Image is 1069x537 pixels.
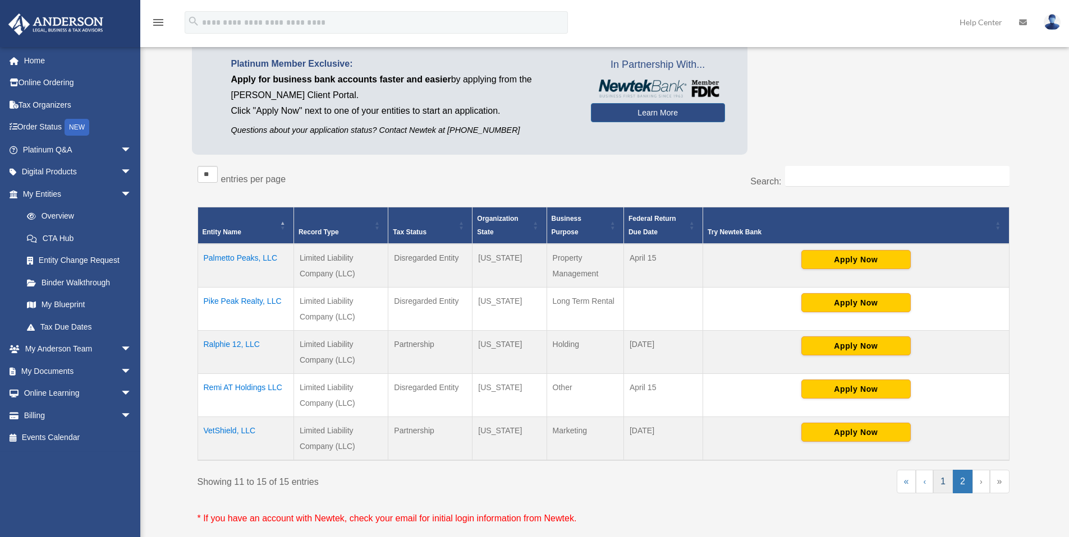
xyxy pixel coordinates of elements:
[547,331,623,374] td: Holding
[16,227,143,249] a: CTA Hub
[472,244,547,288] td: [US_STATE]
[552,215,581,236] span: Business Purpose
[16,205,137,228] a: Overview
[591,56,725,74] span: In Partnership With...
[8,94,149,116] a: Tax Organizers
[8,183,143,205] a: My Entitiesarrow_drop_down
[121,338,143,361] span: arrow_drop_down
[703,207,1009,244] th: Try Newtek Bank : Activate to sort
[388,417,472,461] td: Partnership
[198,288,293,331] td: Pike Peak Realty, LLC
[623,374,703,417] td: April 15
[231,123,574,137] p: Questions about your application status? Contact Newtek at [PHONE_NUMBER]
[393,228,426,236] span: Tax Status
[388,288,472,331] td: Disregarded Entity
[5,13,107,35] img: Anderson Advisors Platinum Portal
[299,228,339,236] span: Record Type
[187,15,200,27] i: search
[16,294,143,316] a: My Blueprint
[231,56,574,72] p: Platinum Member Exclusive:
[231,72,574,103] p: by applying from the [PERSON_NAME] Client Portal.
[231,103,574,119] p: Click "Apply Now" next to one of your entities to start an application.
[65,119,89,136] div: NEW
[231,75,451,84] span: Apply for business bank accounts faster and easier
[152,20,165,29] a: menu
[198,207,293,244] th: Entity Name: Activate to invert sorting
[472,374,547,417] td: [US_STATE]
[477,215,518,236] span: Organization State
[152,16,165,29] i: menu
[801,293,911,312] button: Apply Now
[623,331,703,374] td: [DATE]
[472,417,547,461] td: [US_STATE]
[388,244,472,288] td: Disregarded Entity
[16,316,143,338] a: Tax Due Dates
[388,331,472,374] td: Partnership
[547,288,623,331] td: Long Term Rental
[221,174,286,184] label: entries per page
[121,360,143,383] span: arrow_drop_down
[8,49,149,72] a: Home
[623,207,703,244] th: Federal Return Due Date: Activate to sort
[8,382,149,405] a: Online Learningarrow_drop_down
[121,404,143,427] span: arrow_drop_down
[8,138,149,161] a: Platinum Q&Aarrow_drop_down
[198,244,293,288] td: Palmetto Peaks, LLC
[623,244,703,288] td: April 15
[198,331,293,374] td: Ralphie 12, LLC
[547,417,623,461] td: Marketing
[953,470,972,493] a: 2
[801,336,911,355] button: Apply Now
[547,244,623,288] td: Property Management
[121,161,143,184] span: arrow_drop_down
[8,360,149,382] a: My Documentsarrow_drop_down
[16,249,143,272] a: Entity Change Request
[628,215,676,236] span: Federal Return Due Date
[801,250,911,269] button: Apply Now
[547,374,623,417] td: Other
[198,374,293,417] td: Remi AT Holdings LLC
[293,374,388,417] td: Limited Liability Company (LLC)
[8,338,149,360] a: My Anderson Teamarrow_drop_down
[121,138,143,161] span: arrow_drop_down
[198,470,595,490] div: Showing 11 to 15 of 15 entries
[1044,14,1061,30] img: User Pic
[8,116,149,139] a: Order StatusNEW
[8,72,149,94] a: Online Ordering
[16,271,143,294] a: Binder Walkthrough
[198,511,1010,526] p: * If you have an account with Newtek, check your email for initial login information from Newtek.
[472,331,547,374] td: [US_STATE]
[8,427,149,449] a: Events Calendar
[293,331,388,374] td: Limited Liability Company (LLC)
[990,470,1010,493] a: Last
[8,161,149,183] a: Digital Productsarrow_drop_down
[472,288,547,331] td: [US_STATE]
[293,244,388,288] td: Limited Liability Company (LLC)
[8,404,149,427] a: Billingarrow_drop_down
[198,417,293,461] td: VetShield, LLC
[972,470,990,493] a: Next
[623,417,703,461] td: [DATE]
[916,470,933,493] a: Previous
[597,80,719,98] img: NewtekBankLogoSM.png
[293,288,388,331] td: Limited Liability Company (LLC)
[121,183,143,206] span: arrow_drop_down
[708,225,992,239] div: Try Newtek Bank
[203,228,241,236] span: Entity Name
[897,470,916,493] a: First
[801,379,911,399] button: Apply Now
[750,177,781,186] label: Search:
[933,470,953,493] a: 1
[388,207,472,244] th: Tax Status: Activate to sort
[388,374,472,417] td: Disregarded Entity
[547,207,623,244] th: Business Purpose: Activate to sort
[801,423,911,442] button: Apply Now
[121,382,143,405] span: arrow_drop_down
[472,207,547,244] th: Organization State: Activate to sort
[293,417,388,461] td: Limited Liability Company (LLC)
[591,103,725,122] a: Learn More
[293,207,388,244] th: Record Type: Activate to sort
